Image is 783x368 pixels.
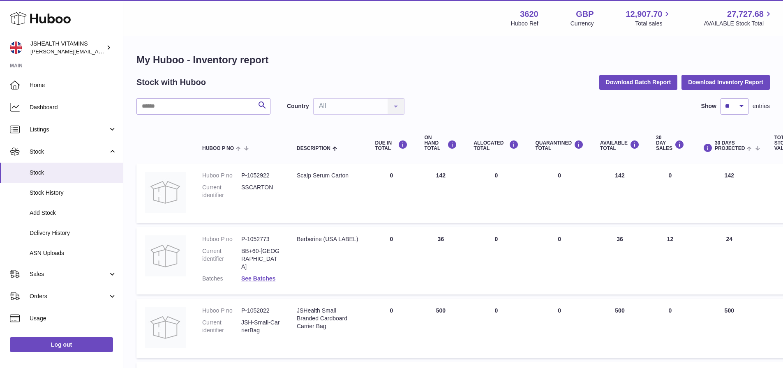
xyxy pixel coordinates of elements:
[30,292,108,300] span: Orders
[473,140,519,151] div: ALLOCATED Total
[145,307,186,348] img: product image
[648,227,693,294] td: 12
[30,40,104,55] div: JSHEALTH VITAMINS
[297,172,358,179] div: Scalp Serum Carton
[648,299,693,358] td: 0
[202,307,241,315] dt: Huboo P no
[241,235,280,243] dd: P-1052773
[367,227,416,294] td: 0
[367,299,416,358] td: 0
[202,319,241,334] dt: Current identifier
[145,172,186,213] img: product image
[571,20,594,28] div: Currency
[30,48,165,55] span: [PERSON_NAME][EMAIL_ADDRESS][DOMAIN_NAME]
[635,20,672,28] span: Total sales
[136,53,770,67] h1: My Huboo - Inventory report
[704,20,773,28] span: AVAILABLE Stock Total
[10,337,113,352] a: Log out
[681,75,770,90] button: Download Inventory Report
[30,229,117,237] span: Delivery History
[626,9,662,20] span: 12,907.70
[241,184,280,199] dd: SSCARTON
[241,275,275,282] a: See Batches
[30,169,117,177] span: Stock
[511,20,538,28] div: Huboo Ref
[558,172,561,179] span: 0
[287,102,309,110] label: Country
[576,9,594,20] strong: GBP
[520,9,538,20] strong: 3620
[30,126,108,133] span: Listings
[202,235,241,243] dt: Huboo P no
[626,9,672,28] a: 12,907.70 Total sales
[30,249,117,257] span: ASN Uploads
[297,307,358,330] div: JSHealth Small Branded Cardboard Carrier Bag
[704,9,773,28] a: 27,727.68 AVAILABLE Stock Total
[202,172,241,179] dt: Huboo P no
[241,319,280,334] dd: JSH-Small-CarrierBag
[202,184,241,199] dt: Current identifier
[535,140,584,151] div: QUARANTINED Total
[600,140,640,151] div: AVAILABLE Total
[727,9,764,20] span: 27,727.68
[375,140,408,151] div: DUE IN TOTAL
[693,163,766,223] td: 142
[648,163,693,223] td: 0
[656,135,684,152] div: 30 DAY SALES
[416,227,465,294] td: 36
[30,315,117,322] span: Usage
[241,247,280,271] dd: BB+60-[GEOGRAPHIC_DATA]
[465,227,527,294] td: 0
[136,77,206,88] h2: Stock with Huboo
[592,299,648,358] td: 500
[202,275,241,283] dt: Batches
[30,81,117,89] span: Home
[297,235,358,243] div: Berberine (USA LABEL)
[241,172,280,179] dd: P-1052922
[30,270,108,278] span: Sales
[30,189,117,197] span: Stock History
[424,135,457,152] div: ON HAND Total
[241,307,280,315] dd: P-1052022
[558,307,561,314] span: 0
[145,235,186,276] img: product image
[701,102,716,110] label: Show
[592,227,648,294] td: 36
[30,148,108,156] span: Stock
[715,140,745,151] span: 30 DAYS PROJECTED
[297,146,330,151] span: Description
[416,163,465,223] td: 142
[30,209,117,217] span: Add Stock
[753,102,770,110] span: entries
[10,41,22,54] img: francesca@jshealthvitamins.com
[592,163,648,223] td: 142
[465,299,527,358] td: 0
[693,227,766,294] td: 24
[30,103,117,111] span: Dashboard
[599,75,678,90] button: Download Batch Report
[367,163,416,223] td: 0
[202,146,234,151] span: Huboo P no
[416,299,465,358] td: 500
[693,299,766,358] td: 500
[202,247,241,271] dt: Current identifier
[465,163,527,223] td: 0
[558,236,561,242] span: 0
